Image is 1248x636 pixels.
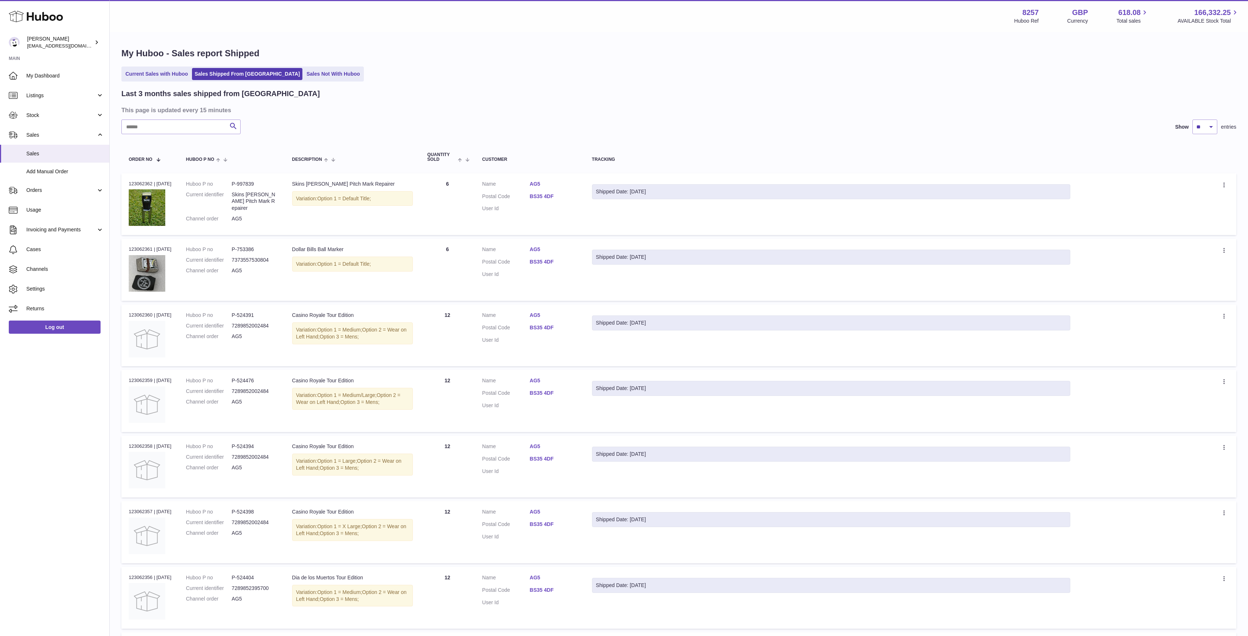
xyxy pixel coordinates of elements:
[530,312,577,319] a: AG5
[232,595,278,602] dd: AG5
[482,157,577,162] div: Customer
[296,458,401,471] span: Option 2 = Wear on Left Hand;
[129,246,171,253] div: 123062361 | [DATE]
[121,106,1234,114] h3: This page is updated every 15 minutes
[592,157,1070,162] div: Tracking
[232,246,278,253] dd: P-753386
[1118,8,1140,18] span: 618.08
[129,189,165,226] img: 82571723734778.jpg
[1175,124,1189,130] label: Show
[482,193,530,202] dt: Postal Code
[1116,18,1149,24] span: Total sales
[482,521,530,530] dt: Postal Code
[482,258,530,267] dt: Postal Code
[292,388,413,410] div: Variation:
[530,390,577,397] a: BS35 4DF
[232,333,278,340] dd: AG5
[420,436,475,497] td: 12
[530,508,577,515] a: AG5
[482,574,530,583] dt: Name
[186,257,232,264] dt: Current identifier
[320,465,359,471] span: Option 3 = Mens;
[292,312,413,319] div: Casino Royale Tour Edition
[292,508,413,515] div: Casino Royale Tour Edition
[292,519,413,541] div: Variation:
[530,455,577,462] a: BS35 4DF
[27,43,108,49] span: [EMAIL_ADDRESS][DOMAIN_NAME]
[232,585,278,592] dd: 7289852395700
[596,516,1066,523] div: Shipped Date: [DATE]
[530,181,577,188] a: AG5
[482,271,530,278] dt: User Id
[1177,8,1239,24] a: 166,332.25 AVAILABLE Stock Total
[482,181,530,189] dt: Name
[186,333,232,340] dt: Channel order
[320,596,359,602] span: Option 3 = Mens;
[129,443,171,450] div: 123062358 | [DATE]
[596,254,1066,261] div: Shipped Date: [DATE]
[420,173,475,235] td: 6
[596,582,1066,589] div: Shipped Date: [DATE]
[596,319,1066,326] div: Shipped Date: [DATE]
[129,181,171,187] div: 123062362 | [DATE]
[1067,18,1088,24] div: Currency
[317,589,362,595] span: Option 1 = Medium;
[296,589,407,602] span: Option 2 = Wear on Left Hand;
[129,583,165,620] img: no-photo.jpg
[320,530,359,536] span: Option 3 = Mens;
[320,334,359,340] span: Option 3 = Mens;
[26,150,104,157] span: Sales
[317,327,362,333] span: Option 1 = Medium;
[296,327,407,340] span: Option 2 = Wear on Left Hand;
[186,574,232,581] dt: Huboo P no
[26,226,96,233] span: Invoicing and Payments
[186,595,232,602] dt: Channel order
[482,455,530,464] dt: Postal Code
[123,68,191,80] a: Current Sales with Huboo
[129,255,165,292] img: 82571688043527.jpg
[596,451,1066,458] div: Shipped Date: [DATE]
[9,321,101,334] a: Log out
[129,377,171,384] div: 123062359 | [DATE]
[596,385,1066,392] div: Shipped Date: [DATE]
[121,89,320,99] h2: Last 3 months sales shipped from [GEOGRAPHIC_DATA]
[317,196,371,201] span: Option 1 = Default Title;
[232,181,278,188] dd: P-997839
[482,402,530,409] dt: User Id
[186,246,232,253] dt: Huboo P no
[9,37,20,48] img: don@skinsgolf.com
[232,312,278,319] dd: P-524391
[129,508,171,515] div: 123062357 | [DATE]
[232,530,278,537] dd: AG5
[232,191,278,212] dd: Skins [PERSON_NAME] Pitch Mark Repairer
[530,324,577,331] a: BS35 4DF
[530,377,577,384] a: AG5
[482,508,530,517] dt: Name
[317,392,377,398] span: Option 1 = Medium/Large;
[232,443,278,450] dd: P-524394
[129,386,165,423] img: no-photo.jpg
[232,519,278,526] dd: 7289852002484
[186,377,232,384] dt: Huboo P no
[1072,8,1088,18] strong: GBP
[186,519,232,526] dt: Current identifier
[186,464,232,471] dt: Channel order
[530,521,577,528] a: BS35 4DF
[186,508,232,515] dt: Huboo P no
[482,312,530,321] dt: Name
[317,261,371,267] span: Option 1 = Default Title;
[292,443,413,450] div: Casino Royale Tour Edition
[482,205,530,212] dt: User Id
[26,72,104,79] span: My Dashboard
[186,157,214,162] span: Huboo P no
[1194,8,1231,18] span: 166,332.25
[232,574,278,581] dd: P-524404
[420,567,475,629] td: 12
[186,388,232,395] dt: Current identifier
[340,399,380,405] span: Option 3 = Mens;
[232,377,278,384] dd: P-524476
[26,168,104,175] span: Add Manual Order
[232,388,278,395] dd: 7289852002484
[232,508,278,515] dd: P-524398
[186,267,232,274] dt: Channel order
